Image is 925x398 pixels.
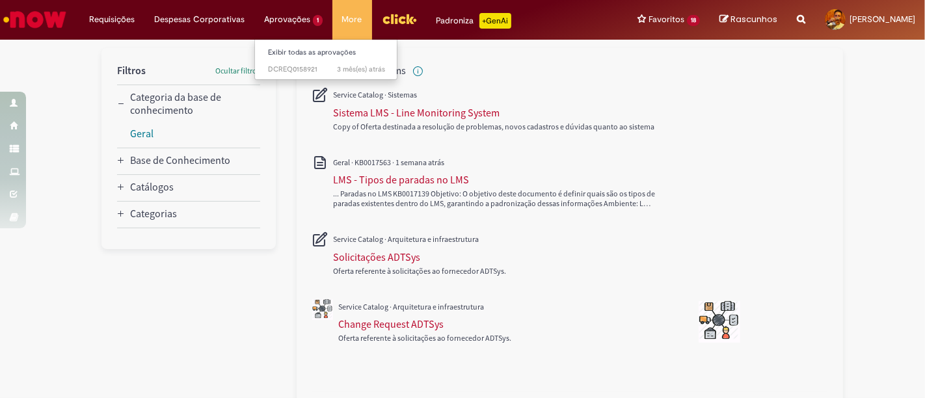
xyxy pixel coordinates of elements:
img: click_logo_yellow_360x200.png [382,9,417,29]
div: Padroniza [436,13,511,29]
span: [PERSON_NAME] [850,14,915,25]
span: More [342,13,362,26]
img: ServiceNow [1,7,68,33]
span: Requisições [89,13,135,26]
span: 3 mês(es) atrás [337,64,385,74]
span: 1 [313,15,323,26]
a: Aberto DCREQ0158921 : [255,62,398,77]
span: Favoritos [649,13,684,26]
time: 01/07/2025 15:42:56 [337,64,385,74]
span: Rascunhos [731,13,777,25]
ul: Aprovações [254,39,397,80]
a: Exibir todas as aprovações [255,46,398,60]
a: Rascunhos [719,14,777,26]
p: +GenAi [479,13,511,29]
span: 18 [687,15,700,26]
span: Despesas Corporativas [154,13,245,26]
span: DCREQ0158921 [268,64,385,75]
span: Aprovações [264,13,310,26]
